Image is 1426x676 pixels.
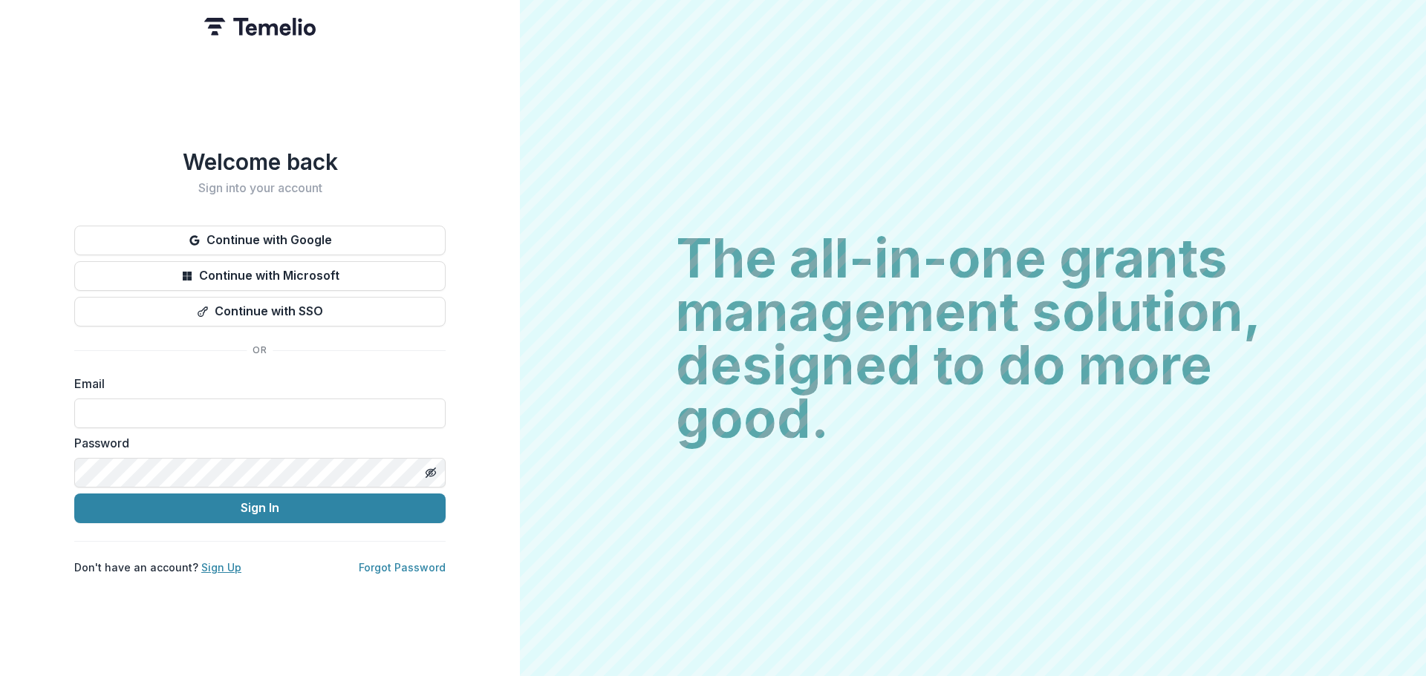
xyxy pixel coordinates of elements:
h2: Sign into your account [74,181,446,195]
a: Forgot Password [359,561,446,574]
label: Password [74,434,437,452]
a: Sign Up [201,561,241,574]
button: Toggle password visibility [419,461,443,485]
button: Continue with Google [74,226,446,255]
label: Email [74,375,437,393]
img: Temelio [204,18,316,36]
h1: Welcome back [74,148,446,175]
p: Don't have an account? [74,559,241,575]
button: Continue with SSO [74,297,446,326]
button: Sign In [74,493,446,523]
button: Continue with Microsoft [74,261,446,291]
